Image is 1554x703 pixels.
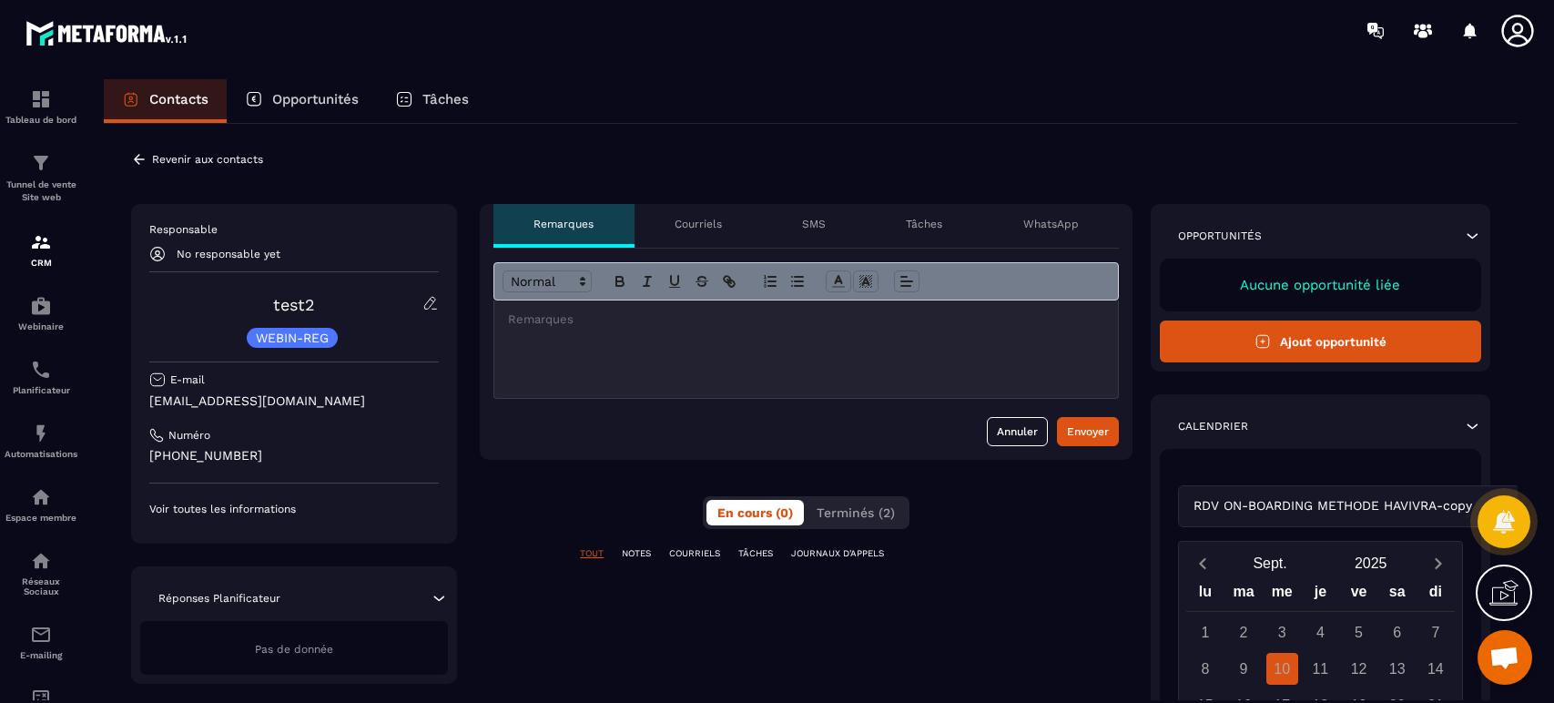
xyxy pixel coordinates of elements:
[273,295,315,314] a: test2
[149,222,439,237] p: Responsable
[1266,616,1298,648] div: 3
[5,281,77,345] a: automationsautomationsWebinaire
[30,359,52,381] img: scheduler
[149,91,208,107] p: Contacts
[30,423,52,444] img: automations
[152,153,263,166] p: Revenir aux contacts
[256,331,329,344] p: WEBIN-REG
[533,217,594,231] p: Remarques
[255,643,333,656] span: Pas de donnée
[5,610,77,674] a: emailemailE-mailing
[1186,551,1220,576] button: Previous month
[669,547,720,560] p: COURRIELS
[5,409,77,473] a: automationsautomationsAutomatisations
[177,248,280,260] p: No responsable yet
[1023,217,1079,231] p: WhatsApp
[5,576,77,596] p: Réseaux Sociaux
[5,345,77,409] a: schedulerschedulerPlanificateur
[1178,485,1520,527] div: Search for option
[149,392,439,410] p: [EMAIL_ADDRESS][DOMAIN_NAME]
[580,547,604,560] p: TOUT
[802,217,826,231] p: SMS
[5,138,77,218] a: formationformationTunnel de vente Site web
[5,473,77,536] a: automationsautomationsEspace membre
[1421,551,1455,576] button: Next month
[5,258,77,268] p: CRM
[5,513,77,523] p: Espace membre
[1190,496,1477,516] span: RDV ON-BOARDING METHODE HAVIVRA-copy
[1417,579,1455,611] div: di
[1189,616,1221,648] div: 1
[30,88,52,110] img: formation
[1189,653,1221,685] div: 8
[1263,579,1301,611] div: me
[1343,616,1375,648] div: 5
[5,178,77,204] p: Tunnel de vente Site web
[158,591,280,606] p: Réponses Planificateur
[5,536,77,610] a: social-networksocial-networkRéseaux Sociaux
[25,16,189,49] img: logo
[5,650,77,660] p: E-mailing
[1228,616,1260,648] div: 2
[5,115,77,125] p: Tableau de bord
[149,447,439,464] p: [PHONE_NUMBER]
[1381,616,1413,648] div: 6
[1339,579,1377,611] div: ve
[168,428,210,443] p: Numéro
[1178,419,1248,433] p: Calendrier
[1478,630,1532,685] div: Ouvrir le chat
[1301,579,1339,611] div: je
[1305,616,1336,648] div: 4
[1343,653,1375,685] div: 12
[1178,229,1262,243] p: Opportunités
[5,218,77,281] a: formationformationCRM
[1067,423,1109,441] div: Envoyer
[1378,579,1417,611] div: sa
[30,295,52,317] img: automations
[717,505,793,520] span: En cours (0)
[5,75,77,138] a: formationformationTableau de bord
[422,91,469,107] p: Tâches
[675,217,722,231] p: Courriels
[1186,579,1224,611] div: lu
[1057,417,1119,446] button: Envoyer
[5,321,77,331] p: Webinaire
[906,217,942,231] p: Tâches
[5,449,77,459] p: Automatisations
[1220,547,1321,579] button: Open months overlay
[806,500,906,525] button: Terminés (2)
[738,547,773,560] p: TÂCHES
[104,79,227,123] a: Contacts
[30,152,52,174] img: formation
[30,231,52,253] img: formation
[272,91,359,107] p: Opportunités
[1228,653,1260,685] div: 9
[1178,277,1463,293] p: Aucune opportunité liée
[5,385,77,395] p: Planificateur
[1305,653,1336,685] div: 11
[1381,653,1413,685] div: 13
[30,550,52,572] img: social-network
[987,417,1048,446] button: Annuler
[817,505,895,520] span: Terminés (2)
[1477,496,1490,516] input: Search for option
[227,79,377,123] a: Opportunités
[377,79,487,123] a: Tâches
[1224,579,1263,611] div: ma
[1266,653,1298,685] div: 10
[1419,616,1451,648] div: 7
[791,547,884,560] p: JOURNAUX D'APPELS
[1320,547,1421,579] button: Open years overlay
[170,372,205,387] p: E-mail
[1419,653,1451,685] div: 14
[30,486,52,508] img: automations
[30,624,52,646] img: email
[706,500,804,525] button: En cours (0)
[149,502,439,516] p: Voir toutes les informations
[622,547,651,560] p: NOTES
[1160,321,1481,362] button: Ajout opportunité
